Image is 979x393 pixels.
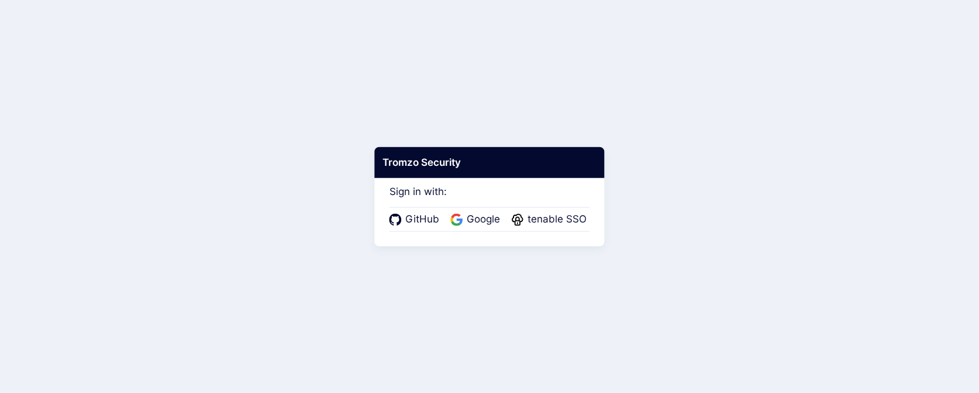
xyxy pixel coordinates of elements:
[402,212,443,227] span: GitHub
[389,212,443,227] a: GitHub
[463,212,504,227] span: Google
[512,212,590,227] a: tenable SSO
[374,147,604,178] div: Tromzo Security
[389,169,590,231] div: Sign in with:
[451,212,504,227] a: Google
[524,212,590,227] span: tenable SSO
